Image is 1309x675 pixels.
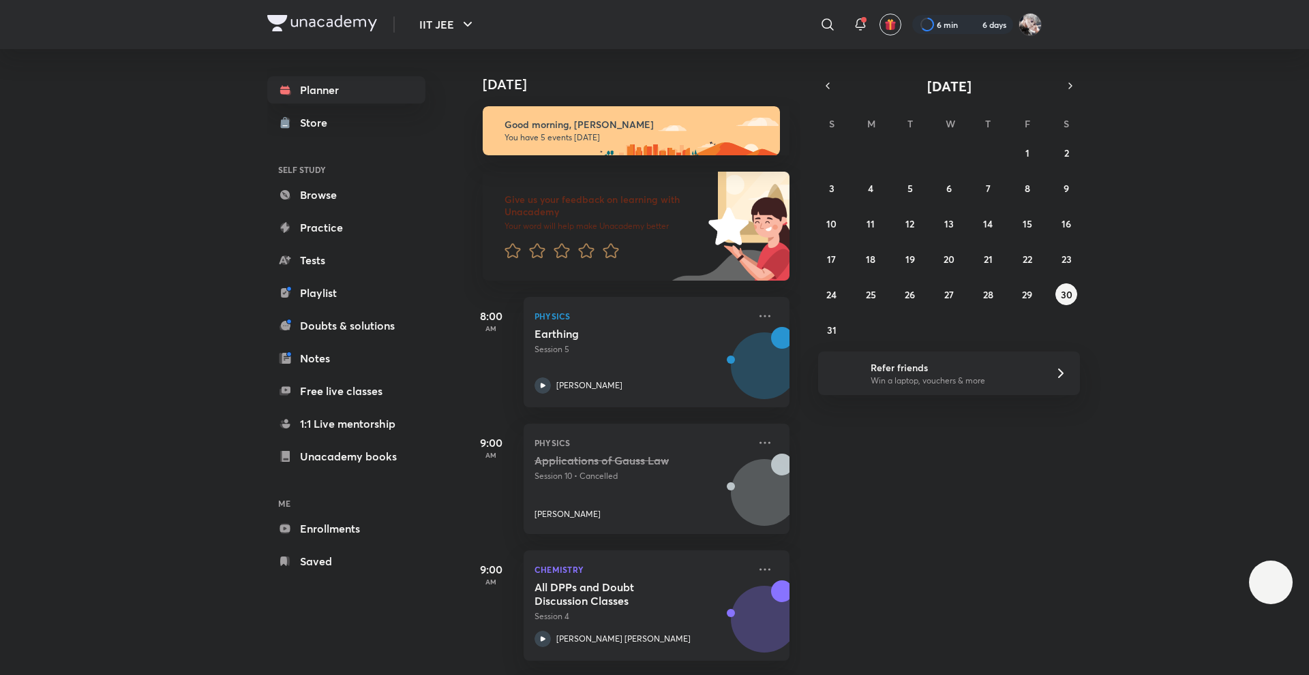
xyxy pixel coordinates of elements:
abbr: August 5, 2025 [907,182,913,195]
button: August 31, 2025 [821,319,843,341]
abbr: August 29, 2025 [1022,288,1032,301]
img: avatar [884,18,897,31]
p: Session 4 [535,610,749,623]
abbr: August 24, 2025 [826,288,837,301]
abbr: August 13, 2025 [944,217,954,230]
button: August 25, 2025 [860,283,882,305]
p: AM [464,451,518,459]
button: [DATE] [837,76,1061,95]
p: [PERSON_NAME] [556,379,622,392]
abbr: August 6, 2025 [946,182,952,195]
button: August 2, 2025 [1055,142,1077,163]
h5: Applications of Gauss Law [535,454,704,467]
abbr: August 8, 2025 [1025,182,1030,195]
h5: All DPPs and Doubt Discussion Classes [535,580,704,608]
abbr: August 27, 2025 [944,288,954,301]
a: Unacademy books [267,443,425,470]
button: August 20, 2025 [938,248,960,270]
abbr: Tuesday [907,117,913,130]
abbr: August 2, 2025 [1064,146,1069,159]
abbr: August 9, 2025 [1064,182,1069,195]
button: IIT JEE [411,11,484,38]
abbr: August 14, 2025 [983,217,993,230]
abbr: Friday [1025,117,1030,130]
button: August 10, 2025 [821,213,843,234]
button: August 14, 2025 [977,213,999,234]
abbr: August 20, 2025 [944,253,954,266]
h4: [DATE] [483,76,803,93]
button: August 7, 2025 [977,177,999,199]
button: August 23, 2025 [1055,248,1077,270]
button: August 13, 2025 [938,213,960,234]
img: streak [966,18,980,31]
button: August 5, 2025 [899,177,921,199]
a: Notes [267,345,425,372]
abbr: August 17, 2025 [827,253,836,266]
abbr: August 11, 2025 [867,217,875,230]
p: Physics [535,435,749,451]
a: Enrollments [267,515,425,542]
button: August 17, 2025 [821,248,843,270]
p: AM [464,578,518,586]
img: Navin Raj [1019,13,1042,36]
abbr: August 18, 2025 [866,253,875,266]
p: [PERSON_NAME] [535,508,601,520]
p: Session 5 [535,343,749,356]
button: August 24, 2025 [821,283,843,305]
abbr: August 25, 2025 [866,288,876,301]
img: Company Logo [267,15,377,31]
span: [DATE] [927,77,972,95]
abbr: August 21, 2025 [984,253,993,266]
p: AM [464,324,518,332]
h6: SELF STUDY [267,158,425,181]
abbr: Wednesday [946,117,955,130]
h5: Earthing [535,327,704,341]
button: August 9, 2025 [1055,177,1077,199]
button: August 15, 2025 [1017,213,1038,234]
abbr: August 16, 2025 [1062,217,1071,230]
button: August 22, 2025 [1017,248,1038,270]
h6: Good morning, [PERSON_NAME] [505,119,768,131]
p: Your word will help make Unacademy better [505,221,704,232]
abbr: August 31, 2025 [827,324,837,336]
button: August 21, 2025 [977,248,999,270]
button: August 26, 2025 [899,283,921,305]
abbr: Sunday [829,117,834,130]
button: August 30, 2025 [1055,283,1077,305]
button: August 29, 2025 [1017,283,1038,305]
a: Browse [267,181,425,208]
abbr: Thursday [985,117,991,130]
p: [PERSON_NAME] [PERSON_NAME] [556,633,691,645]
button: avatar [879,14,901,35]
h6: Give us your feedback on learning with Unacademy [505,193,704,218]
p: Chemistry [535,561,749,578]
button: August 16, 2025 [1055,213,1077,234]
abbr: August 15, 2025 [1023,217,1032,230]
button: August 11, 2025 [860,213,882,234]
a: Practice [267,214,425,241]
button: August 1, 2025 [1017,142,1038,163]
p: You have 5 events [DATE] [505,132,768,143]
abbr: Saturday [1064,117,1069,130]
p: Physics [535,308,749,324]
button: August 3, 2025 [821,177,843,199]
img: morning [483,106,780,155]
button: August 8, 2025 [1017,177,1038,199]
abbr: August 12, 2025 [905,217,914,230]
a: Store [267,109,425,136]
button: August 19, 2025 [899,248,921,270]
button: August 28, 2025 [977,283,999,305]
p: Session 10 • Cancelled [535,470,749,482]
button: August 4, 2025 [860,177,882,199]
img: referral [829,360,856,387]
a: 1:1 Live mentorship [267,410,425,437]
img: ttu [1263,574,1279,591]
a: Tests [267,247,425,274]
img: feedback_image [662,172,789,281]
abbr: August 1, 2025 [1025,146,1029,159]
h5: 9:00 [464,561,518,578]
abbr: August 4, 2025 [868,182,873,195]
abbr: August 3, 2025 [829,182,834,195]
a: Company Logo [267,15,377,35]
abbr: August 23, 2025 [1062,253,1072,266]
